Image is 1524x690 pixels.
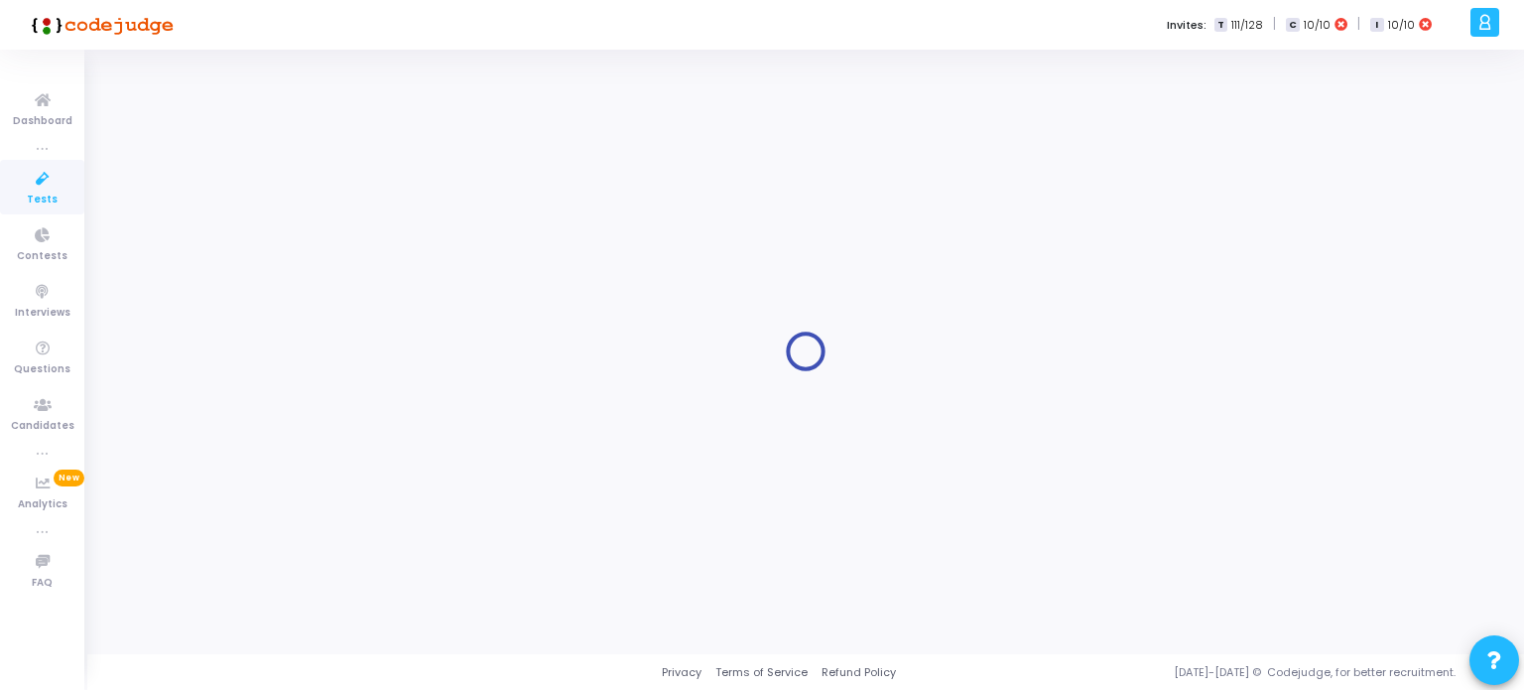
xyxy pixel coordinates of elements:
span: Tests [27,192,58,208]
span: | [1357,14,1360,35]
span: C [1286,18,1299,33]
a: Privacy [662,664,701,681]
span: 10/10 [1304,17,1331,34]
div: [DATE]-[DATE] © Codejudge, for better recruitment. [896,664,1499,681]
span: T [1214,18,1227,33]
label: Invites: [1167,17,1206,34]
span: 111/128 [1231,17,1263,34]
span: Analytics [18,496,67,513]
a: Terms of Service [715,664,808,681]
span: FAQ [32,575,53,592]
span: Interviews [15,305,70,322]
span: Dashboard [13,113,72,130]
span: Questions [14,361,70,378]
span: 10/10 [1388,17,1415,34]
img: logo [25,5,174,45]
span: | [1273,14,1276,35]
a: Refund Policy [822,664,896,681]
span: Contests [17,248,67,265]
span: Candidates [11,418,74,435]
span: I [1370,18,1383,33]
span: New [54,470,84,486]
